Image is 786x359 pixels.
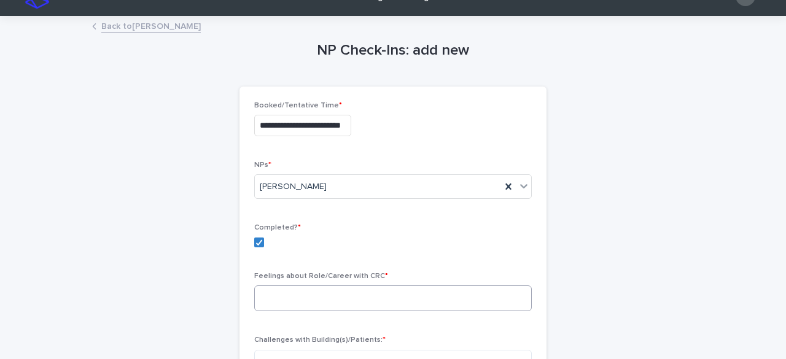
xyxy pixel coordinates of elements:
span: [PERSON_NAME] [260,180,327,193]
span: NPs [254,161,271,169]
span: Booked/Tentative Time [254,102,342,109]
a: Back to[PERSON_NAME] [101,18,201,33]
span: Feelings about Role/Career with CRC [254,272,388,280]
span: Challenges with Building(s)/Patients: [254,336,386,344]
h1: NP Check-Ins: add new [239,42,547,60]
span: Completed? [254,224,301,231]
